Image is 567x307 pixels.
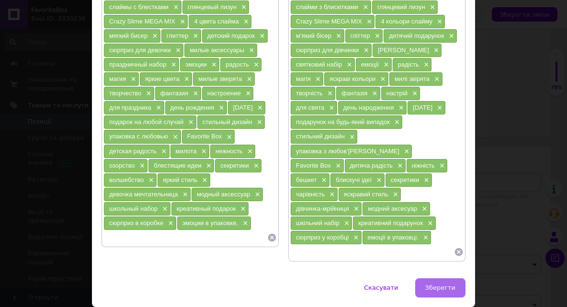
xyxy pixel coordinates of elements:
[415,278,465,297] button: Зберегти
[147,176,154,184] span: ×
[176,148,197,155] span: милота
[421,176,429,184] span: ×
[247,46,254,55] span: ×
[437,162,445,170] span: ×
[154,162,201,169] span: блестящие идеи
[216,104,224,112] span: ×
[166,219,173,227] span: ×
[109,219,163,227] span: сюрприз в коробке
[296,191,325,198] span: чарівність
[296,133,345,140] span: стильний дизайн
[187,133,222,140] span: Favorite Box
[171,3,179,11] span: ×
[225,133,232,141] span: ×
[391,191,398,199] span: ×
[361,46,369,55] span: ×
[296,46,359,54] span: сюрприз для дівчинки
[255,118,262,126] span: ×
[180,191,188,199] span: ×
[109,133,168,140] span: упаковка с любовью
[333,162,341,170] span: ×
[109,118,183,125] span: подарок на любой случай
[182,75,190,83] span: ×
[239,3,247,11] span: ×
[154,104,161,112] span: ×
[397,104,404,112] span: ×
[178,18,185,26] span: ×
[109,162,135,169] span: озорство
[421,61,429,69] span: ×
[296,90,323,97] span: творчість
[334,32,341,40] span: ×
[364,18,372,26] span: ×
[173,46,181,55] span: ×
[191,90,198,98] span: ×
[128,75,136,83] span: ×
[190,46,244,54] span: милые аксессуары
[109,176,144,183] span: волшебство
[144,90,151,98] span: ×
[240,219,248,227] span: ×
[145,75,180,82] span: яркие цвета
[194,18,238,25] span: 4 цвета слайма
[425,219,433,227] span: ×
[296,75,311,82] span: магія
[446,32,454,40] span: ×
[313,75,321,83] span: ×
[395,75,430,82] span: милі звірята
[354,278,408,297] button: Скасувати
[351,32,370,39] span: гліттер
[109,46,171,54] span: сюрприз для девочки
[109,32,147,39] span: мягкий бисер
[257,32,265,40] span: ×
[412,162,435,169] span: ніжність
[191,32,198,40] span: ×
[209,61,217,69] span: ×
[327,191,335,199] span: ×
[109,75,126,82] span: магия
[370,90,377,98] span: ×
[296,104,324,111] span: для свята
[159,148,167,156] span: ×
[329,75,375,82] span: яскраві кольори
[413,104,432,111] span: [DATE]
[373,32,380,40] span: ×
[207,32,255,39] span: детский подарок
[169,61,177,69] span: ×
[296,176,317,183] span: бешкет
[386,90,408,97] span: настрій
[325,90,333,98] span: ×
[109,104,151,111] span: для праздника
[425,284,455,291] span: Зберегти
[150,32,158,40] span: ×
[296,219,340,227] span: шкільний набір
[343,104,394,111] span: день народження
[109,18,175,25] span: Crazy Slime MEGA MIX
[361,3,368,11] span: ×
[378,46,429,54] span: [PERSON_NAME]
[238,205,246,213] span: ×
[296,18,362,25] span: Crazy Slime MEGA MIX
[361,61,379,68] span: емоції
[226,61,249,68] span: радость
[410,90,418,98] span: ×
[342,219,350,227] span: ×
[170,104,215,111] span: день рождения
[296,148,399,155] span: упаковка з любов’[PERSON_NAME]
[358,219,423,227] span: креативний подарунок
[109,61,167,68] span: праздничный набор
[327,104,334,112] span: ×
[296,3,358,11] span: слайми з блискітками
[364,284,398,291] span: Скасувати
[341,90,367,97] span: фантазія
[244,75,252,83] span: ×
[392,118,400,126] span: ×
[378,75,386,83] span: ×
[199,148,207,156] span: ×
[350,162,393,169] span: дитяча радість
[251,61,259,69] span: ×
[220,162,249,169] span: секретики
[160,205,168,213] span: ×
[344,191,388,198] span: яскравий стиль
[432,75,440,83] span: ×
